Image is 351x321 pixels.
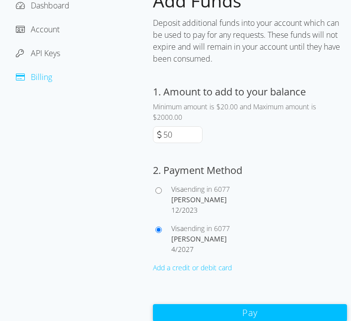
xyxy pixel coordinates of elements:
div: [PERSON_NAME] [171,234,347,244]
a: API Keys [16,48,60,59]
div: Add a credit or debit card [153,262,347,273]
span: 12 [171,205,179,215]
span: 4 [171,244,175,254]
div: [PERSON_NAME] [171,194,347,205]
a: Billing [16,72,52,82]
span: ending in 6077 [184,184,230,194]
a: Account [16,24,60,35]
span: 2027 [178,244,194,254]
span: API Keys [31,48,60,59]
span: Billing [31,72,52,82]
span: Visa [171,224,184,233]
span: 2023 [182,205,198,215]
span: Visa [171,184,184,194]
label: 2. Payment Method [153,163,242,177]
span: Account [31,24,60,35]
span: ending in 6077 [184,224,230,233]
span: / [175,244,178,254]
div: Minimum amount is $20.00 and Maximum amount is $2000.00 [153,101,347,122]
span: / [179,205,182,215]
label: 1. Amount to add to your balance [153,85,306,98]
div: Deposit additional funds into your account which can be used to pay for any requests. These funds... [153,13,347,69]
